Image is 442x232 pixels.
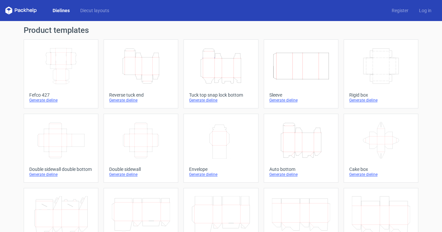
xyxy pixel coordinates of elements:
[24,39,98,108] a: Fefco 427Generate dieline
[29,167,93,172] div: Double sidewall double bottom
[29,172,93,177] div: Generate dieline
[349,167,413,172] div: Cake box
[47,7,75,14] a: Dielines
[109,167,173,172] div: Double sidewall
[269,92,333,98] div: Sleeve
[189,172,253,177] div: Generate dieline
[269,98,333,103] div: Generate dieline
[264,114,338,183] a: Auto bottomGenerate dieline
[75,7,114,14] a: Diecut layouts
[189,92,253,98] div: Tuck top snap lock bottom
[109,92,173,98] div: Reverse tuck end
[386,7,414,14] a: Register
[29,92,93,98] div: Fefco 427
[189,98,253,103] div: Generate dieline
[104,39,178,108] a: Reverse tuck endGenerate dieline
[349,92,413,98] div: Rigid box
[24,114,98,183] a: Double sidewall double bottomGenerate dieline
[269,167,333,172] div: Auto bottom
[184,114,258,183] a: EnvelopeGenerate dieline
[269,172,333,177] div: Generate dieline
[344,39,418,108] a: Rigid boxGenerate dieline
[349,172,413,177] div: Generate dieline
[349,98,413,103] div: Generate dieline
[109,172,173,177] div: Generate dieline
[24,26,418,34] h1: Product templates
[414,7,437,14] a: Log in
[109,98,173,103] div: Generate dieline
[29,98,93,103] div: Generate dieline
[344,114,418,183] a: Cake boxGenerate dieline
[104,114,178,183] a: Double sidewallGenerate dieline
[184,39,258,108] a: Tuck top snap lock bottomGenerate dieline
[189,167,253,172] div: Envelope
[264,39,338,108] a: SleeveGenerate dieline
